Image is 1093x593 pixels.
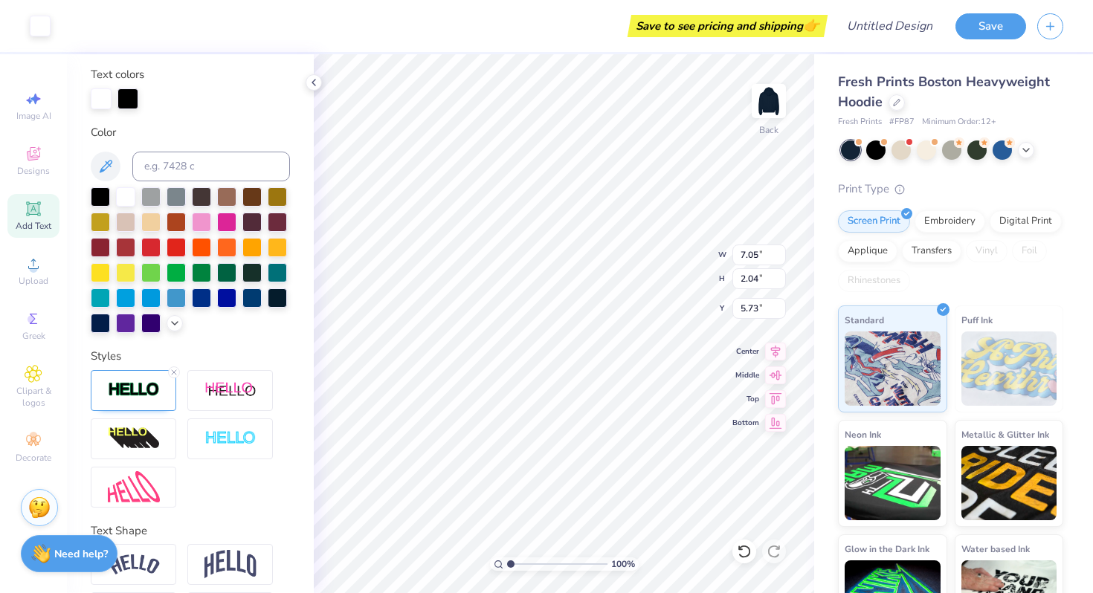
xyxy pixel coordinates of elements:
[108,554,160,574] img: Arc
[754,86,784,116] img: Back
[838,270,910,292] div: Rhinestones
[845,427,881,442] span: Neon Ink
[961,541,1030,557] span: Water based Ink
[889,116,915,129] span: # FP87
[1012,240,1047,262] div: Foil
[845,541,929,557] span: Glow in the Dark Ink
[961,312,993,328] span: Puff Ink
[54,547,108,561] strong: Need help?
[17,165,50,177] span: Designs
[966,240,1007,262] div: Vinyl
[732,394,759,404] span: Top
[915,210,985,233] div: Embroidery
[108,427,160,450] img: 3d Illusion
[961,427,1049,442] span: Metallic & Glitter Ink
[91,66,144,83] label: Text colors
[838,73,1050,111] span: Fresh Prints Boston Heavyweight Hoodie
[16,220,51,232] span: Add Text
[845,331,941,406] img: Standard
[108,471,160,503] img: Free Distort
[732,370,759,380] span: Middle
[961,331,1057,406] img: Puff Ink
[845,312,884,328] span: Standard
[838,210,910,233] div: Screen Print
[91,522,290,539] div: Text Shape
[902,240,961,262] div: Transfers
[732,346,759,357] span: Center
[19,275,48,287] span: Upload
[732,418,759,428] span: Bottom
[922,116,996,129] span: Minimum Order: 12 +
[990,210,1062,233] div: Digital Print
[838,116,882,129] span: Fresh Prints
[16,452,51,464] span: Decorate
[759,123,778,137] div: Back
[204,550,257,578] img: Arch
[803,16,819,34] span: 👉
[132,152,290,181] input: e.g. 7428 c
[204,381,257,400] img: Shadow
[91,348,290,365] div: Styles
[611,557,635,571] span: 100 %
[961,446,1057,520] img: Metallic & Glitter Ink
[955,13,1026,39] button: Save
[845,446,941,520] img: Neon Ink
[838,240,897,262] div: Applique
[838,181,1063,198] div: Print Type
[204,430,257,447] img: Negative Space
[22,330,45,342] span: Greek
[91,124,290,141] div: Color
[631,15,824,37] div: Save to see pricing and shipping
[108,381,160,398] img: Stroke
[835,11,944,41] input: Untitled Design
[7,385,59,409] span: Clipart & logos
[16,110,51,122] span: Image AI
